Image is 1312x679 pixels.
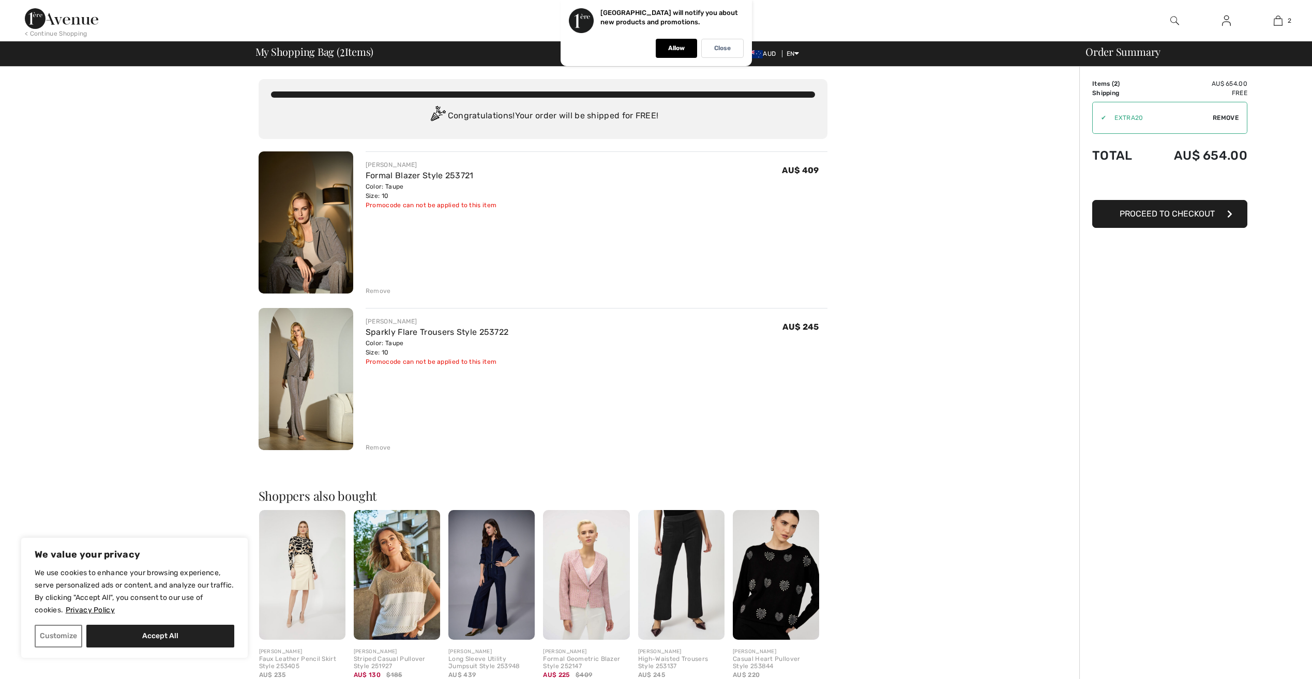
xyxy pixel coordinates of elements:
div: Order Summary [1073,47,1306,57]
div: Casual Heart Pullover Style 253844 [733,656,819,670]
div: [PERSON_NAME] [366,160,496,169]
a: Sparkly Flare Trousers Style 253722 [366,327,509,337]
td: AU$ 654.00 [1147,138,1247,173]
p: Close [714,44,731,52]
div: Promocode can not be applied to this item [366,357,509,366]
div: [PERSON_NAME] [733,648,819,656]
div: Congratulations! Your order will be shipped for FREE! [271,106,815,127]
span: AU$ 245 [782,322,819,332]
img: Long Sleeve Utility Jumpsuit Style 253948 [448,510,535,640]
div: [PERSON_NAME] [366,317,509,326]
img: My Bag [1274,14,1283,27]
div: Faux Leather Pencil Skirt Style 253405 [259,656,345,670]
div: [PERSON_NAME] [543,648,629,656]
div: High-Waisted Trousers Style 253137 [638,656,725,670]
span: AU$ 235 [259,671,286,678]
div: Striped Casual Pullover Style 251927 [354,656,440,670]
img: Formal Blazer Style 253721 [259,151,353,294]
span: Remove [1213,113,1239,122]
img: Casual Heart Pullover Style 253844 [733,510,819,640]
div: Formal Geometric Blazer Style 252147 [543,656,629,670]
a: Formal Blazer Style 253721 [366,171,474,180]
img: High-Waisted Trousers Style 253137 [638,510,725,640]
p: We value your privacy [35,548,234,561]
td: Total [1092,138,1147,173]
input: Promo code [1106,102,1213,133]
div: [PERSON_NAME] [354,648,440,656]
img: Formal Geometric Blazer Style 252147 [543,510,629,640]
div: [PERSON_NAME] [448,648,535,656]
span: AU$ 130 [354,671,381,678]
td: Free [1147,88,1247,98]
span: Proceed to Checkout [1120,209,1215,219]
p: [GEOGRAPHIC_DATA] will notify you about new products and promotions. [600,9,738,26]
div: We value your privacy [21,537,248,658]
span: 2 [340,44,345,57]
img: Faux Leather Pencil Skirt Style 253405 [259,510,345,640]
div: [PERSON_NAME] [638,648,725,656]
p: Allow [668,44,685,52]
img: Sparkly Flare Trousers Style 253722 [259,308,353,450]
div: Color: Taupe Size: 10 [366,182,496,200]
button: Proceed to Checkout [1092,200,1247,228]
span: 2 [1114,80,1118,87]
img: search the website [1170,14,1179,27]
span: AU$ 439 [448,671,476,678]
span: AU$ 220 [733,671,760,678]
span: 2 [1288,16,1291,25]
img: Striped Casual Pullover Style 251927 [354,510,440,640]
div: < Continue Shopping [25,29,87,38]
div: [PERSON_NAME] [259,648,345,656]
div: Remove [366,286,391,296]
div: Color: Taupe Size: 10 [366,338,509,357]
span: AUD [746,50,780,57]
td: Items ( ) [1092,79,1147,88]
h2: Shoppers also bought [259,489,827,502]
img: 1ère Avenue [25,8,98,29]
div: Long Sleeve Utility Jumpsuit Style 253948 [448,656,535,670]
a: Privacy Policy [65,605,115,615]
img: My Info [1222,14,1231,27]
span: EN [787,50,800,57]
div: Remove [366,443,391,452]
button: Customize [35,625,82,647]
span: AU$ 409 [782,165,819,175]
span: My Shopping Bag ( Items) [255,47,374,57]
td: AU$ 654.00 [1147,79,1247,88]
td: Shipping [1092,88,1147,98]
p: We use cookies to enhance your browsing experience, serve personalized ads or content, and analyz... [35,567,234,616]
iframe: PayPal [1092,173,1247,196]
div: Promocode can not be applied to this item [366,200,496,210]
a: 2 [1253,14,1303,27]
img: Australian Dollar [746,50,763,58]
span: AU$ 245 [638,671,665,678]
a: Sign In [1214,14,1239,27]
button: Accept All [86,625,234,647]
div: ✔ [1093,113,1106,122]
span: AU$ 225 [543,671,569,678]
img: Congratulation2.svg [427,106,448,127]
